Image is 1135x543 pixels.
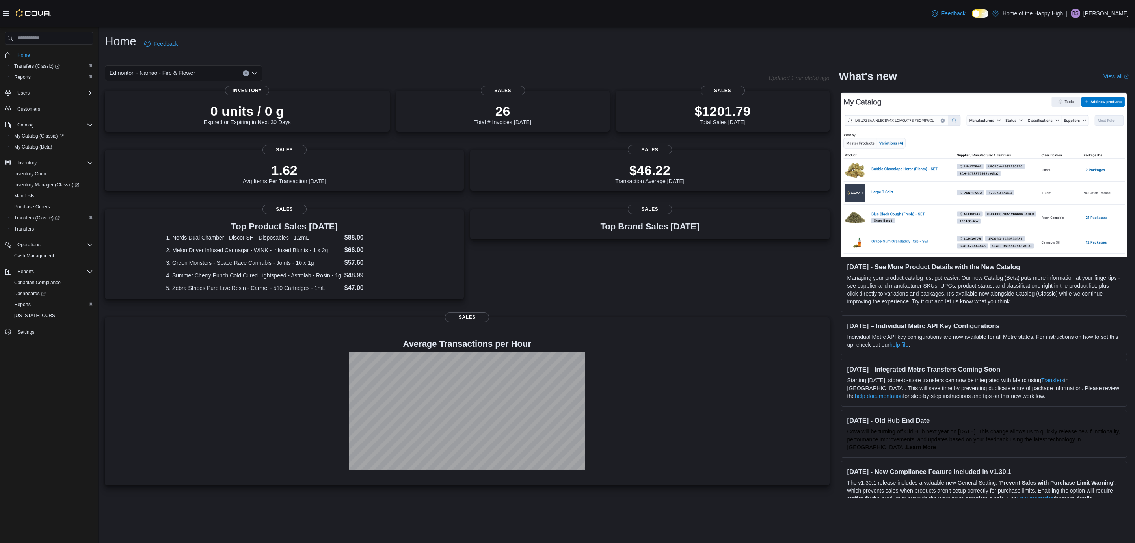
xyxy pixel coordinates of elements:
dd: $47.00 [344,283,403,293]
span: Catalog [14,120,93,130]
a: Reports [11,300,34,309]
button: Operations [14,240,44,249]
dt: 3. Green Monsters - Space Race Cannabis - Joints - 10 x 1g [166,259,341,267]
h4: Average Transactions per Hour [111,339,823,349]
h2: What's new [839,70,897,83]
div: Expired or Expiring in Next 30 Days [204,103,291,125]
button: [US_STATE] CCRS [8,310,96,321]
a: Canadian Compliance [11,278,64,287]
div: Transaction Average [DATE] [615,162,685,184]
a: Learn More [906,444,936,450]
a: Settings [14,327,37,337]
h3: [DATE] - Integrated Metrc Transfers Coming Soon [847,365,1120,373]
span: My Catalog (Classic) [14,133,64,139]
p: 26 [474,103,531,119]
span: My Catalog (Beta) [11,142,93,152]
span: Canadian Compliance [14,279,61,286]
span: Transfers (Classic) [14,63,60,69]
a: Transfers (Classic) [8,212,96,223]
dd: $88.00 [344,233,403,242]
span: [US_STATE] CCRS [14,312,55,319]
button: Canadian Compliance [8,277,96,288]
span: Sales [262,205,307,214]
a: Documentation [1017,495,1054,502]
span: Transfers [14,226,34,232]
span: Inventory [14,158,93,167]
span: Reports [14,74,31,80]
p: Managing your product catalog just got easier. Our new Catalog (Beta) puts more information at yo... [847,274,1120,305]
span: Inventory Count [14,171,48,177]
p: Starting [DATE], store-to-store transfers can now be integrated with Metrc using in [GEOGRAPHIC_D... [847,376,1120,400]
dd: $66.00 [344,245,403,255]
div: Total Sales [DATE] [695,103,751,125]
p: 0 units / 0 g [204,103,291,119]
button: Catalog [2,119,96,130]
a: Transfers [1041,377,1064,383]
a: [US_STATE] CCRS [11,311,58,320]
span: Reports [17,268,34,275]
button: Operations [2,239,96,250]
h3: [DATE] - See More Product Details with the New Catalog [847,263,1120,271]
h3: [DATE] - New Compliance Feature Included in v1.30.1 [847,468,1120,476]
button: Customers [2,103,96,115]
span: Catalog [17,122,33,128]
p: Individual Metrc API key configurations are now available for all Metrc states. For instructions ... [847,333,1120,349]
span: Washington CCRS [11,311,93,320]
span: Feedback [154,40,178,48]
a: Cash Management [11,251,57,260]
button: Purchase Orders [8,201,96,212]
button: Inventory [14,158,40,167]
span: Inventory Manager (Classic) [11,180,93,190]
a: Manifests [11,191,37,201]
svg: External link [1124,74,1129,79]
a: My Catalog (Classic) [11,131,67,141]
p: Updated 1 minute(s) ago [768,75,829,81]
a: View allExternal link [1103,73,1129,80]
a: Purchase Orders [11,202,53,212]
h3: Top Brand Sales [DATE] [601,222,700,231]
a: My Catalog (Beta) [11,142,56,152]
a: Transfers (Classic) [8,61,96,72]
button: Users [14,88,33,98]
span: Customers [17,106,40,112]
span: Settings [14,327,93,337]
button: Open list of options [251,70,258,76]
span: Dashboards [14,290,46,297]
span: Reports [14,267,93,276]
span: Purchase Orders [14,204,50,210]
dt: 5. Zebra Stripes Pure Live Resin - Carmel - 510 Cartridges - 1mL [166,284,341,292]
span: Transfers (Classic) [11,61,93,71]
button: Inventory [2,157,96,168]
span: Sales [262,145,307,154]
dt: 1. Nerds Dual Chamber - DiscoFSH - Disposables - 1.2mL [166,234,341,242]
h3: Top Product Sales [DATE] [166,222,402,231]
a: Feedback [928,6,968,21]
span: Operations [17,242,41,248]
a: Feedback [141,36,181,52]
img: Cova [16,9,51,17]
h3: [DATE] - Old Hub End Date [847,417,1120,424]
span: Sales [628,205,672,214]
button: Clear input [243,70,249,76]
span: Purchase Orders [11,202,93,212]
span: Dashboards [11,289,93,298]
span: Inventory [17,160,37,166]
span: Inventory [225,86,269,95]
h3: [DATE] – Individual Metrc API Key Configurations [847,322,1120,330]
div: Avg Items Per Transaction [DATE] [243,162,326,184]
span: Sales [445,312,489,322]
span: Reports [14,301,31,308]
button: Inventory Count [8,168,96,179]
a: Transfers (Classic) [11,61,63,71]
span: Home [14,50,93,60]
span: Operations [14,240,93,249]
span: Inventory Manager (Classic) [14,182,79,188]
span: Canadian Compliance [11,278,93,287]
a: Transfers (Classic) [11,213,63,223]
span: Sales [481,86,525,95]
a: Home [14,50,33,60]
span: BS [1072,9,1079,18]
span: Transfers [11,224,93,234]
